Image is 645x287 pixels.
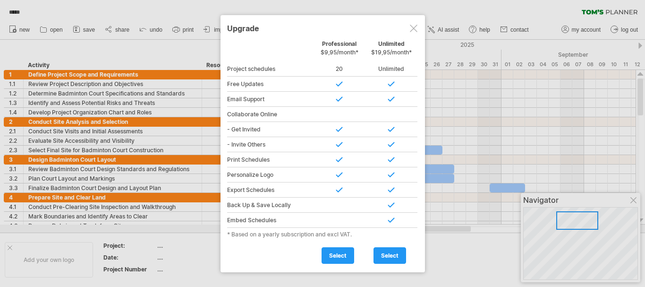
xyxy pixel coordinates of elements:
span: select [329,252,347,259]
div: Print Schedules [227,152,314,167]
span: select [381,252,399,259]
div: 20 [314,61,365,77]
div: Personalize Logo [227,167,314,183]
div: Export Schedules [227,183,314,198]
div: Upgrade [227,19,418,36]
div: Project schedules [227,61,314,77]
div: Free Updates [227,77,314,92]
span: $19,95/month* [371,49,412,56]
div: Unlimited [365,40,417,61]
div: Back Up & Save Locally [227,198,314,213]
div: * Based on a yearly subscription and excl VAT. [227,231,418,238]
div: - Get Invited [227,122,314,137]
div: Collaborate Online [227,107,314,122]
span: $9,95/month* [321,49,358,56]
div: - Invite Others [227,137,314,152]
div: Email Support [227,92,314,107]
a: select [322,247,354,264]
div: Unlimited [365,61,417,77]
div: Professional [314,40,365,61]
a: select [373,247,406,264]
div: Embed Schedules [227,213,314,228]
